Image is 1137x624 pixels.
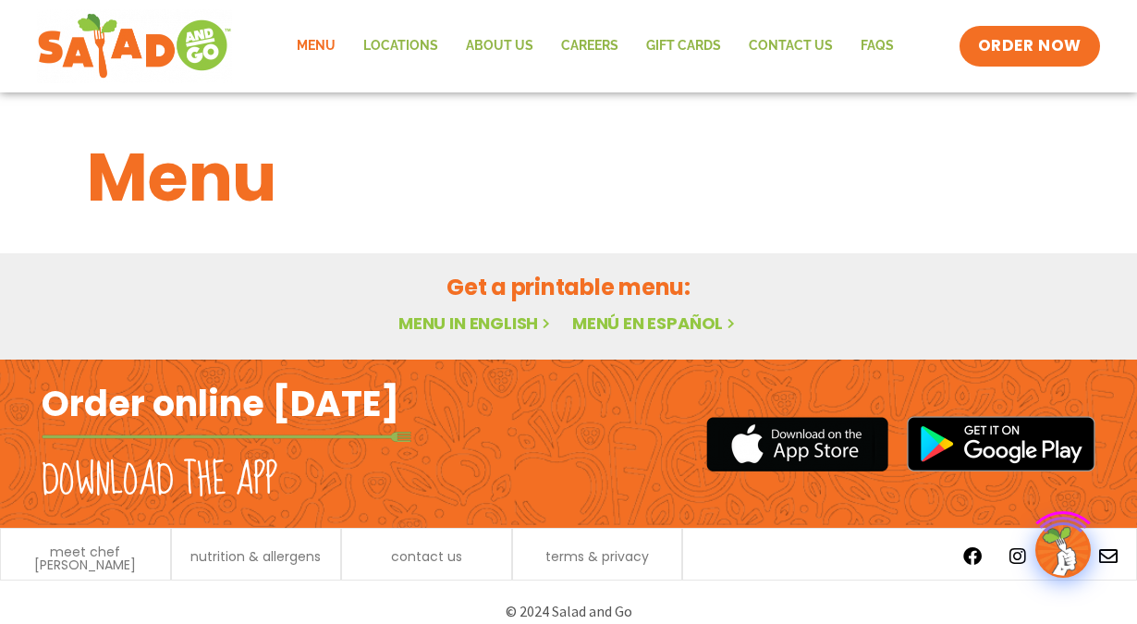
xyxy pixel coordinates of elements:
[391,550,462,563] a: contact us
[349,25,452,67] a: Locations
[632,25,735,67] a: GIFT CARDS
[706,414,888,474] img: appstore
[283,25,908,67] nav: Menu
[87,271,1050,303] h2: Get a printable menu:
[847,25,908,67] a: FAQs
[42,432,411,442] img: fork
[547,25,632,67] a: Careers
[907,416,1095,471] img: google_play
[572,312,739,335] a: Menú en español
[42,455,277,507] h2: Download the app
[42,381,399,426] h2: Order online [DATE]
[960,26,1100,67] a: ORDER NOW
[398,312,554,335] a: Menu in English
[978,35,1082,57] span: ORDER NOW
[10,545,161,571] a: meet chef [PERSON_NAME]
[735,25,847,67] a: Contact Us
[545,550,649,563] a: terms & privacy
[37,9,232,83] img: new-SAG-logo-768×292
[51,599,1086,624] p: © 2024 Salad and Go
[452,25,547,67] a: About Us
[190,550,321,563] a: nutrition & allergens
[87,128,1050,227] h1: Menu
[283,25,349,67] a: Menu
